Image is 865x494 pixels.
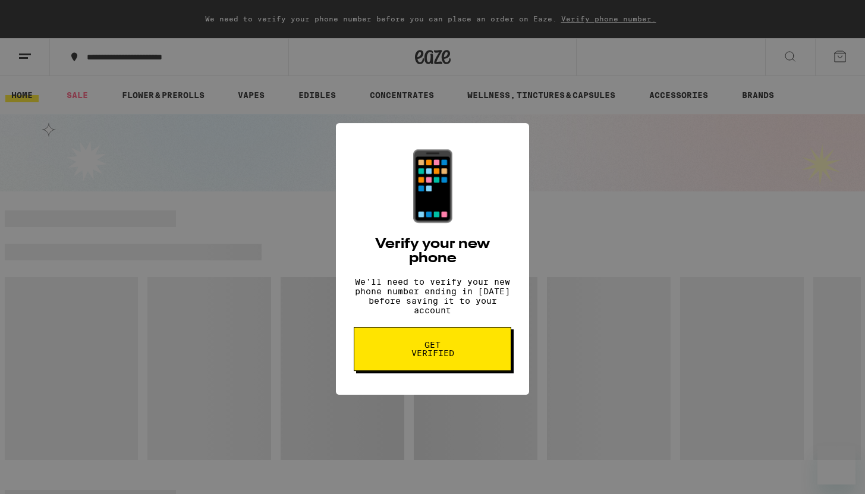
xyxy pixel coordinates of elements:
[354,225,511,254] h2: Verify your new phone
[402,329,463,345] span: Get verified
[391,135,474,213] div: 📱
[817,446,855,484] iframe: Button to launch messaging window
[354,265,511,303] p: We'll need to verify your new phone number ending in [DATE] before saving it to your account
[354,315,511,359] button: Get verified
